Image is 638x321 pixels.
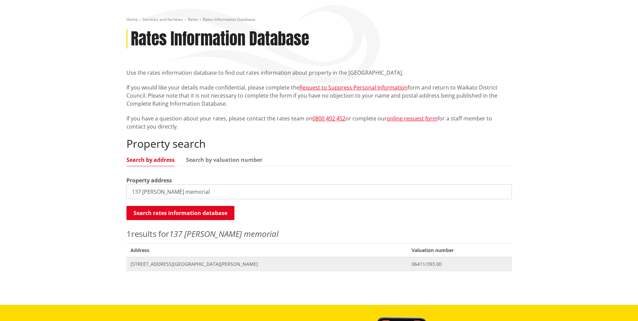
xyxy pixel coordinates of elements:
span: 1 [126,228,131,239]
a: Home [126,16,138,22]
span: 06411/393.00 [412,261,508,267]
a: 0800 492 452 [312,115,345,122]
a: Search by address [126,157,175,163]
span: Rates Information Database [203,16,255,22]
span: Valuation number [408,243,512,257]
h2: Property search [126,137,512,150]
a: [STREET_ADDRESS][GEOGRAPHIC_DATA][PERSON_NAME] 06411/393.00 [126,257,512,271]
p: If you would like your details made confidential, please complete the form and return to Waikato ... [126,83,512,108]
p: If you have a question about your rates, please contact the rates team on or complete our for a s... [126,114,512,131]
nav: breadcrumb [126,17,512,23]
p: Use the rates information database to find out rates information about property in the [GEOGRAPHI... [126,69,512,77]
h1: Rates Information Database [131,29,309,49]
a: Rates [188,16,198,22]
iframe: Messenger Launcher [607,293,631,317]
span: Address [126,243,408,257]
a: Request to Suppress Personal Information [299,84,408,91]
label: Property address [126,176,172,184]
a: Search by valuation number [186,157,262,163]
em: 137 [PERSON_NAME] memorial [169,228,278,239]
button: Search rates information database [126,206,234,220]
p: results for [126,228,512,240]
input: e.g. Duke Street NGARUAWAHIA [126,184,512,199]
a: online request form [387,115,438,122]
a: Services and facilities [143,16,183,22]
span: [STREET_ADDRESS][GEOGRAPHIC_DATA][PERSON_NAME] [130,261,404,267]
